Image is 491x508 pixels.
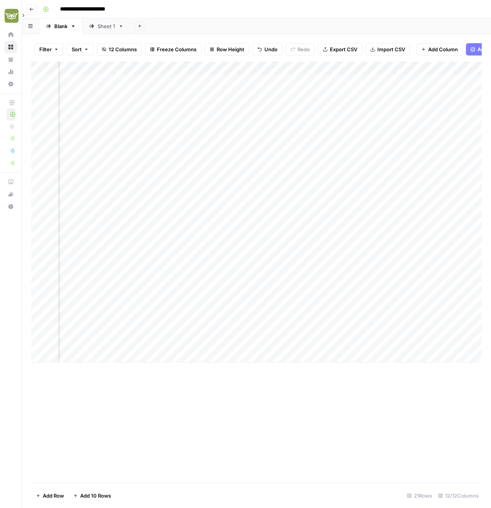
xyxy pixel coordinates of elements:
[5,188,17,200] button: What's new?
[82,19,130,34] a: Sheet 1
[264,45,277,53] span: Undo
[54,22,67,30] div: Blank
[5,176,17,188] a: AirOps Academy
[69,489,116,502] button: Add 10 Rows
[80,492,111,500] span: Add 10 Rows
[5,6,17,25] button: Workspace: Evergreen Media
[416,43,463,56] button: Add Column
[298,45,310,53] span: Redo
[365,43,410,56] button: Import CSV
[157,45,197,53] span: Freeze Columns
[72,45,82,53] span: Sort
[5,29,17,41] a: Home
[5,41,17,53] a: Browse
[286,43,315,56] button: Redo
[39,19,82,34] a: Blank
[330,45,357,53] span: Export CSV
[404,489,435,502] div: 21 Rows
[43,492,64,500] span: Add Row
[145,43,202,56] button: Freeze Columns
[5,200,17,213] button: Help + Support
[31,489,69,502] button: Add Row
[67,43,94,56] button: Sort
[318,43,362,56] button: Export CSV
[5,78,17,90] a: Settings
[5,66,17,78] a: Usage
[34,43,64,56] button: Filter
[217,45,244,53] span: Row Height
[109,45,137,53] span: 12 Columns
[205,43,249,56] button: Row Height
[252,43,282,56] button: Undo
[5,9,18,23] img: Evergreen Media Logo
[39,45,52,53] span: Filter
[435,489,482,502] div: 12/12 Columns
[377,45,405,53] span: Import CSV
[97,43,142,56] button: 12 Columns
[428,45,458,53] span: Add Column
[5,53,17,66] a: Your Data
[98,22,115,30] div: Sheet 1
